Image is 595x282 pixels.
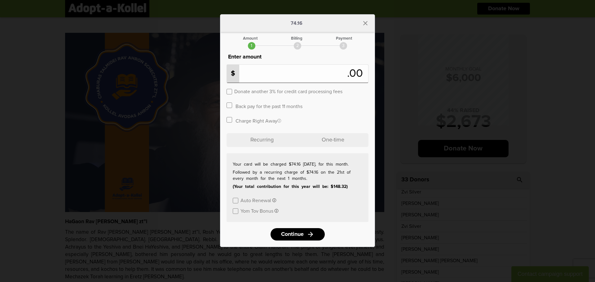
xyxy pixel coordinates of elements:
p: Followed by a recurring charge of $74.16 on the 21st of every month for the next 1 months. [233,169,362,182]
button: Auto Renewal [240,197,276,203]
label: Auto Renewal [240,197,271,203]
i: arrow_forward [307,231,314,238]
button: Yom Tov Bonus [240,208,278,214]
div: 3 [340,42,347,50]
p: Recurring [227,133,297,147]
p: (Your total contribution for this year will be: $148.32) [233,184,362,190]
label: Yom Tov Bonus [240,208,273,214]
label: Charge Right Away [236,118,281,124]
span: .00 [347,68,366,79]
p: Enter amount [227,53,368,61]
div: Billing [291,37,302,41]
p: $ [227,65,239,83]
label: Back pay for the past 11 months [236,103,302,109]
div: 2 [294,42,301,50]
div: Payment [336,37,352,41]
p: 74.16 [291,21,302,26]
i: close [362,20,369,27]
div: 1 [248,42,255,50]
div: Amount [243,37,258,41]
p: Your card will be charged $74.16 [DATE], for this month. [233,161,362,167]
label: Donate another 3% for credit card processing fees [234,88,342,94]
span: Continue [281,232,304,237]
p: One-time [297,133,368,147]
a: Continuearrow_forward [271,228,325,241]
